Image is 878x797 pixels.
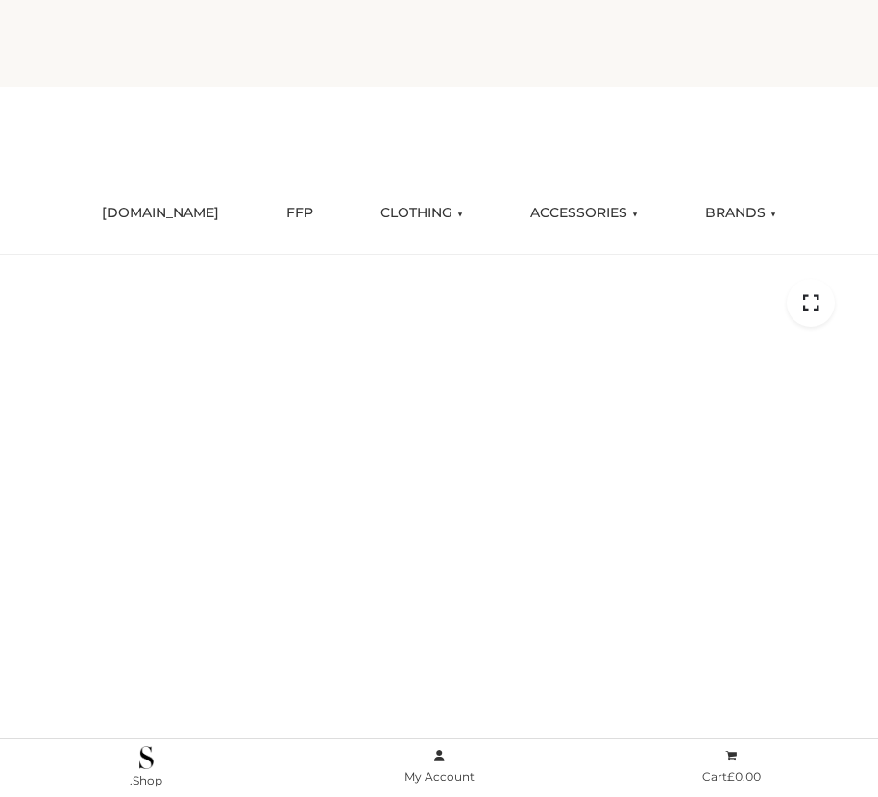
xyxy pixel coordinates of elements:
span: .Shop [130,773,162,787]
bdi: 0.00 [727,769,761,784]
a: Cart£0.00 [585,745,878,788]
a: FFP [272,192,328,235]
a: BRANDS [691,192,791,235]
a: My Account [293,745,586,788]
span: My Account [404,769,475,784]
a: [DOMAIN_NAME] [87,192,233,235]
span: £ [727,769,735,784]
img: .Shop [139,746,154,769]
a: ACCESSORIES [516,192,652,235]
span: Cart [702,769,761,784]
a: CLOTHING [366,192,477,235]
